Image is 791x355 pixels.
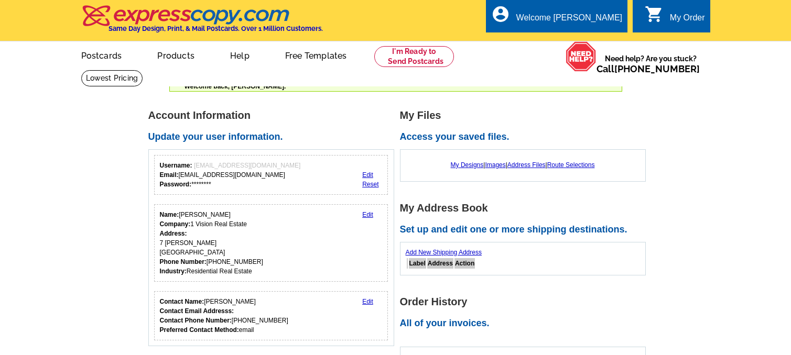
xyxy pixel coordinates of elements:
strong: Username: [160,162,192,169]
h2: Access your saved files. [400,131,652,143]
a: Edit [362,298,373,305]
div: My Order [670,13,705,28]
span: [EMAIL_ADDRESS][DOMAIN_NAME] [194,162,300,169]
strong: Email: [160,171,179,179]
strong: Company: [160,220,191,228]
strong: Name: [160,211,179,218]
h2: All of your invoices. [400,318,652,329]
i: account_circle [491,5,510,24]
h1: Order History [400,296,652,307]
a: Edit [362,171,373,179]
th: Label [409,258,426,269]
i: shopping_cart [645,5,664,24]
div: [PERSON_NAME] [PHONE_NUMBER] email [160,297,288,335]
a: Products [140,42,211,67]
h1: My Files [400,110,652,121]
img: help [566,41,597,72]
span: Need help? Are you stuck? [597,53,705,74]
a: Edit [362,211,373,218]
strong: Address: [160,230,187,237]
div: Welcome [PERSON_NAME] [516,13,622,28]
div: Your login information. [154,155,388,195]
h2: Set up and edit one or more shipping destinations. [400,224,652,236]
h1: Account Information [148,110,400,121]
span: Call [597,63,700,74]
strong: Contact Phone Number: [160,317,232,324]
h1: My Address Book [400,203,652,214]
th: Action [454,258,475,269]
span: Welcome back, [PERSON_NAME]. [185,83,286,90]
th: Address [427,258,453,269]
strong: Preferred Contact Method: [160,326,239,334]
a: Add New Shipping Address [406,249,482,256]
a: Free Templates [268,42,364,67]
h4: Same Day Design, Print, & Mail Postcards. Over 1 Million Customers. [109,25,323,32]
div: Your personal details. [154,204,388,282]
strong: Contact Email Addresss: [160,307,234,315]
strong: Phone Number: [160,258,207,265]
a: Address Files [507,161,546,169]
a: Same Day Design, Print, & Mail Postcards. Over 1 Million Customers. [81,13,323,32]
a: Help [213,42,266,67]
a: My Designs [451,161,484,169]
a: Route Selections [547,161,595,169]
a: Postcards [64,42,139,67]
strong: Password: [160,181,192,188]
strong: Industry: [160,268,187,275]
a: [PHONE_NUMBER] [614,63,700,74]
h2: Update your user information. [148,131,400,143]
a: Images [485,161,505,169]
div: | | | [406,155,640,175]
div: Who should we contact regarding order issues? [154,291,388,340]
strong: Contact Name: [160,298,204,305]
a: Reset [362,181,378,188]
div: [PERSON_NAME] 1 Vision Real Estate 7 [PERSON_NAME] [GEOGRAPHIC_DATA] [PHONE_NUMBER] Residential R... [160,210,263,276]
a: shopping_cart My Order [645,12,705,25]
